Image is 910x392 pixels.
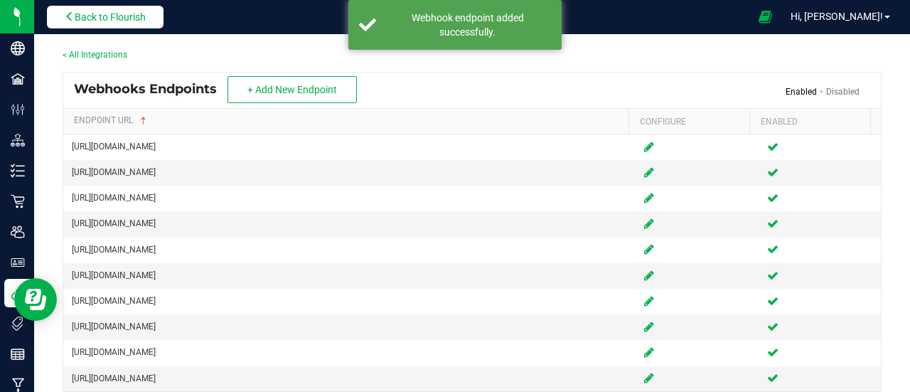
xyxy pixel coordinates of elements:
a: ENDPOINT URLSortable [74,115,623,127]
span: + Add New Endpoint [247,84,337,95]
inline-svg: Facilities [11,72,25,86]
th: CONFIGURE [628,109,749,134]
inline-svg: Configuration [11,102,25,117]
inline-svg: Inventory [11,164,25,178]
inline-svg: User Roles [11,255,25,270]
inline-svg: Distribution [11,133,25,147]
span: Hi, [PERSON_NAME]! [791,11,883,22]
a: < All Integrations [63,50,127,60]
inline-svg: Manufacturing [11,378,25,392]
td: [URL][DOMAIN_NAME] [63,186,636,211]
inline-svg: Reports [11,347,25,361]
td: [URL][DOMAIN_NAME] [63,211,636,237]
a: Enabled [786,87,817,97]
span: Back to Flourish [75,11,146,23]
inline-svg: Company [11,41,25,55]
th: ENABLED [749,109,870,134]
span: Sortable [138,115,149,127]
td: [URL][DOMAIN_NAME] [63,238,636,263]
td: [URL][DOMAIN_NAME] [63,160,636,186]
td: [URL][DOMAIN_NAME] [63,263,636,289]
inline-svg: Retail [11,194,25,208]
inline-svg: Users [11,225,25,239]
div: Webhook endpoint added successfully. [384,11,551,39]
button: + Add New Endpoint [227,76,357,103]
div: Webhooks Endpoints [74,81,227,97]
td: [URL][DOMAIN_NAME] [63,134,636,160]
button: Back to Flourish [47,6,164,28]
inline-svg: Tags [11,317,25,331]
a: Disabled [826,87,860,97]
td: [URL][DOMAIN_NAME] [63,366,636,391]
td: [URL][DOMAIN_NAME] [63,340,636,366]
span: Open Ecommerce Menu [749,3,781,31]
td: [URL][DOMAIN_NAME] [63,314,636,340]
inline-svg: Integrations [11,286,25,300]
td: [URL][DOMAIN_NAME] [63,289,636,314]
iframe: Resource center [14,278,57,321]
